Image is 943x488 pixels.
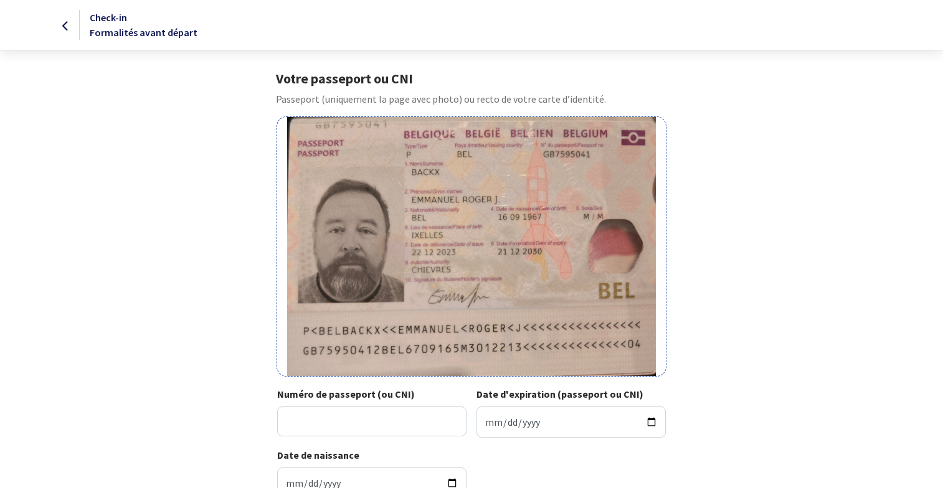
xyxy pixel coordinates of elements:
[90,11,197,39] span: Check-in Formalités avant départ
[276,70,666,87] h1: Votre passeport ou CNI
[476,388,643,400] strong: Date d'expiration (passeport ou CNI)
[287,117,655,375] img: backx-emmanuel.jpg
[277,449,359,461] strong: Date de naissance
[277,388,415,400] strong: Numéro de passeport (ou CNI)
[276,91,666,106] p: Passeport (uniquement la page avec photo) ou recto de votre carte d’identité.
